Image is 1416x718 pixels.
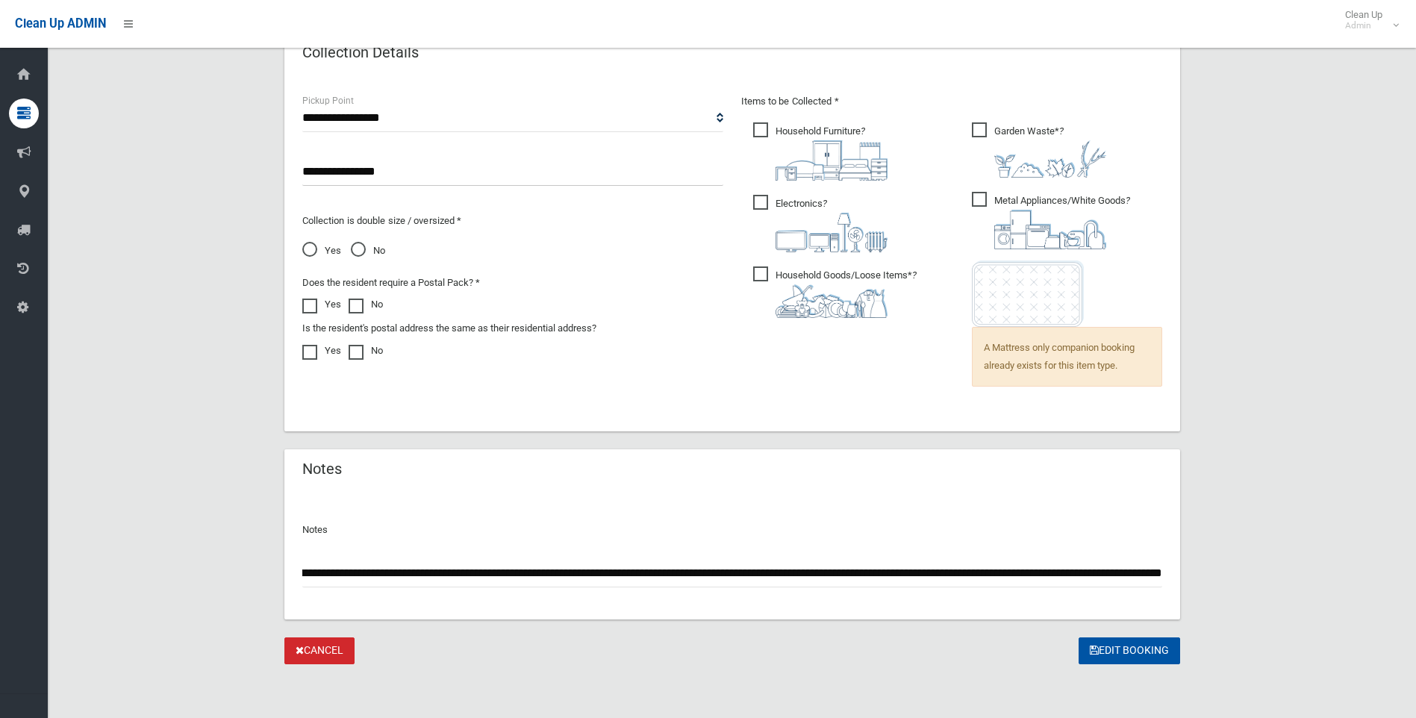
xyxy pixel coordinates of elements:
[1079,637,1180,665] button: Edit Booking
[741,93,1162,110] p: Items to be Collected *
[776,269,917,318] i: ?
[972,260,1084,327] img: e7408bece873d2c1783593a074e5cb2f.png
[302,521,1162,539] p: Notes
[994,210,1106,249] img: 36c1b0289cb1767239cdd3de9e694f19.png
[994,140,1106,178] img: 4fd8a5c772b2c999c83690221e5242e0.png
[994,125,1106,178] i: ?
[972,327,1162,387] span: A Mattress only companion booking already exists for this item type.
[15,16,106,31] span: Clean Up ADMIN
[753,266,917,318] span: Household Goods/Loose Items*
[302,212,723,230] p: Collection is double size / oversized *
[1345,20,1382,31] small: Admin
[284,455,360,484] header: Notes
[302,242,341,260] span: Yes
[753,122,888,181] span: Household Furniture
[776,284,888,318] img: b13cc3517677393f34c0a387616ef184.png
[302,296,341,313] label: Yes
[972,122,1106,178] span: Garden Waste*
[302,274,480,292] label: Does the resident require a Postal Pack? *
[753,195,888,252] span: Electronics
[776,198,888,252] i: ?
[994,195,1130,249] i: ?
[1338,9,1397,31] span: Clean Up
[349,342,383,360] label: No
[284,38,437,67] header: Collection Details
[972,192,1130,249] span: Metal Appliances/White Goods
[776,125,888,181] i: ?
[776,213,888,252] img: 394712a680b73dbc3d2a6a3a7ffe5a07.png
[284,637,355,665] a: Cancel
[302,319,596,337] label: Is the resident's postal address the same as their residential address?
[349,296,383,313] label: No
[776,140,888,181] img: aa9efdbe659d29b613fca23ba79d85cb.png
[351,242,385,260] span: No
[302,342,341,360] label: Yes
